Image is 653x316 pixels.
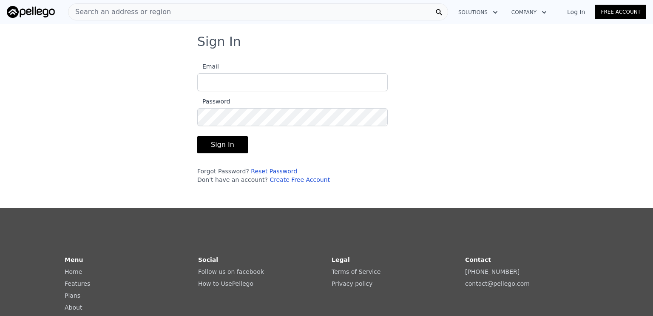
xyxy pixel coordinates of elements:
a: Create Free Account [270,176,330,183]
button: Company [505,5,554,20]
span: Search an address or region [68,7,171,17]
a: Follow us on facebook [198,268,264,275]
a: contact@pellego.com [465,280,530,287]
a: Features [65,280,90,287]
a: About [65,304,82,311]
button: Sign In [197,136,248,153]
a: Privacy policy [332,280,372,287]
span: Password [197,98,230,105]
span: Email [197,63,219,70]
a: Terms of Service [332,268,380,275]
a: Free Account [595,5,646,19]
input: Email [197,73,388,91]
strong: Legal [332,256,350,263]
img: Pellego [7,6,55,18]
strong: Social [198,256,218,263]
h3: Sign In [197,34,456,49]
a: How to UsePellego [198,280,253,287]
a: Log In [557,8,595,16]
a: Reset Password [251,168,297,175]
a: [PHONE_NUMBER] [465,268,520,275]
a: Plans [65,292,80,299]
input: Password [197,108,388,126]
div: Forgot Password? Don't have an account? [197,167,388,184]
button: Solutions [451,5,505,20]
strong: Menu [65,256,83,263]
strong: Contact [465,256,491,263]
a: Home [65,268,82,275]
